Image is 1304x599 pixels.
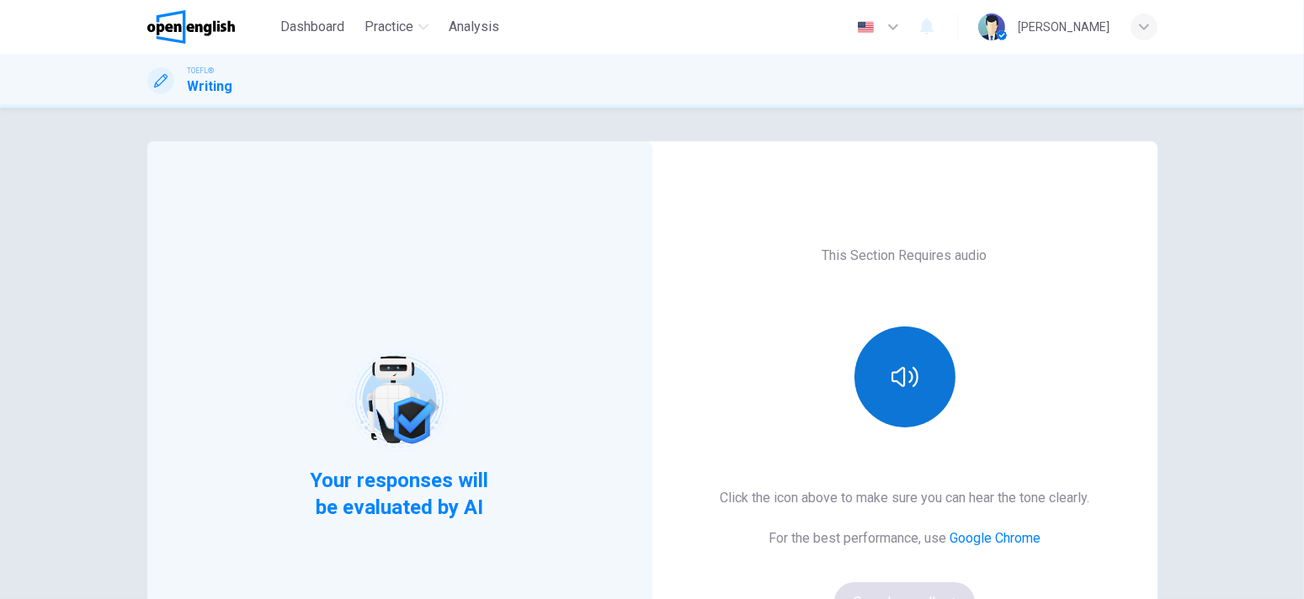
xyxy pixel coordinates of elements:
[950,530,1041,546] a: Google Chrome
[274,12,351,42] button: Dashboard
[449,17,499,37] span: Analysis
[769,528,1041,549] h6: For the best performance, use
[188,77,233,97] h1: Writing
[297,467,502,521] span: Your responses will be evaluated by AI
[147,10,236,44] img: OpenEnglish logo
[147,10,274,44] a: OpenEnglish logo
[1019,17,1110,37] div: [PERSON_NAME]
[442,12,506,42] button: Analysis
[346,347,453,453] img: robot icon
[855,21,876,34] img: en
[188,65,215,77] span: TOEFL®
[822,246,987,266] h6: This Section Requires audio
[280,17,344,37] span: Dashboard
[358,12,435,42] button: Practice
[978,13,1005,40] img: Profile picture
[720,488,1089,508] h6: Click the icon above to make sure you can hear the tone clearly.
[365,17,413,37] span: Practice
